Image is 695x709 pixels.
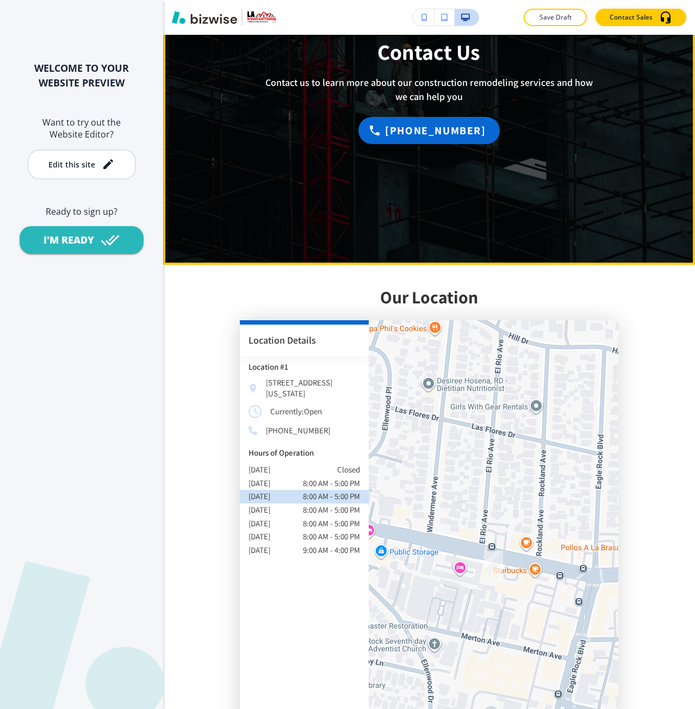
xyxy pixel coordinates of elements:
[249,477,270,490] p: [DATE]
[249,363,360,371] p: Location #1
[17,206,146,217] h6: Ready to sign up?
[44,233,94,247] div: I'M READY
[249,449,360,457] p: Hours of Operation
[595,9,686,26] button: Contact Sales
[247,11,276,23] img: Your Logo
[28,150,136,179] button: Edit this site
[259,41,599,63] h1: Contact Us
[385,122,486,139] p: [PHONE_NUMBER]
[259,76,599,104] h3: Contact us to learn more about our construction remodeling services and how we can help you
[172,11,237,24] img: Bizwise Logo
[249,544,270,557] p: [DATE]
[17,61,146,90] h2: WELCOME TO YOUR WEBSITE PREVIEW
[266,377,360,399] p: [STREET_ADDRESS][US_STATE]
[358,117,499,144] a: [PHONE_NUMBER]
[249,503,270,517] p: [DATE]
[380,287,478,307] h2: Our Location
[249,530,270,544] p: [DATE]
[249,517,270,531] p: [DATE]
[358,117,499,144] div: (310) 433-9022
[266,425,330,436] p: [PHONE_NUMBER]
[249,333,360,347] h3: location Details
[610,13,653,22] p: Contact Sales
[48,160,95,169] div: Edit this site
[524,9,587,26] button: Save Draft
[20,226,144,254] button: I'M READY
[303,503,360,517] p: 8:00 AM - 5:00 PM
[303,477,360,490] p: 8:00 AM - 5:00 PM
[249,463,270,477] p: [DATE]
[270,405,304,419] p: Currently:
[249,490,270,503] p: [DATE]
[303,530,360,544] p: 8:00 AM - 5:00 PM
[304,405,322,419] p: Open
[17,116,146,141] h6: Want to try out the Website Editor?
[303,517,360,531] p: 8:00 AM - 5:00 PM
[337,463,360,477] p: Closed
[303,490,360,503] p: 8:00 AM - 5:00 PM
[303,544,360,557] p: 9:00 AM - 4:00 PM
[538,13,573,22] p: Save Draft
